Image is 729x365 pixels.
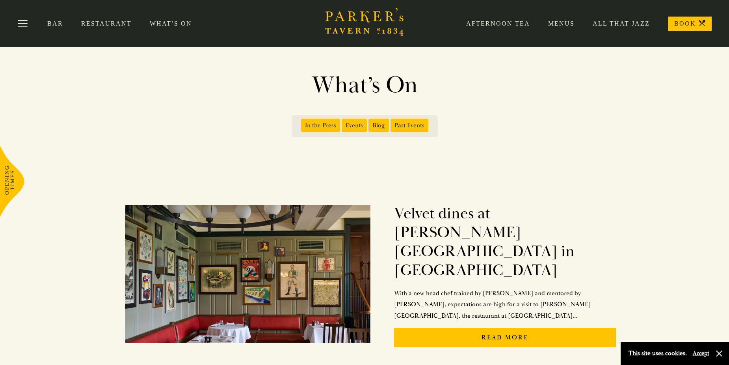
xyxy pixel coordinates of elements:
[394,288,616,322] p: With a new head chef trained by [PERSON_NAME] and mentored by [PERSON_NAME], expectations are hig...
[140,71,589,99] h1: What’s On
[629,348,687,359] p: This site uses cookies.
[715,350,723,358] button: Close and accept
[301,119,340,132] span: In the Press
[368,119,389,132] span: Blog
[391,119,428,132] span: Past Events
[394,328,616,347] p: Read More
[693,350,709,357] button: Accept
[394,204,616,280] h2: Velvet dines at [PERSON_NAME][GEOGRAPHIC_DATA] in [GEOGRAPHIC_DATA]
[125,196,616,354] a: Velvet dines at [PERSON_NAME][GEOGRAPHIC_DATA] in [GEOGRAPHIC_DATA]With a new head chef trained b...
[342,119,367,132] span: Events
